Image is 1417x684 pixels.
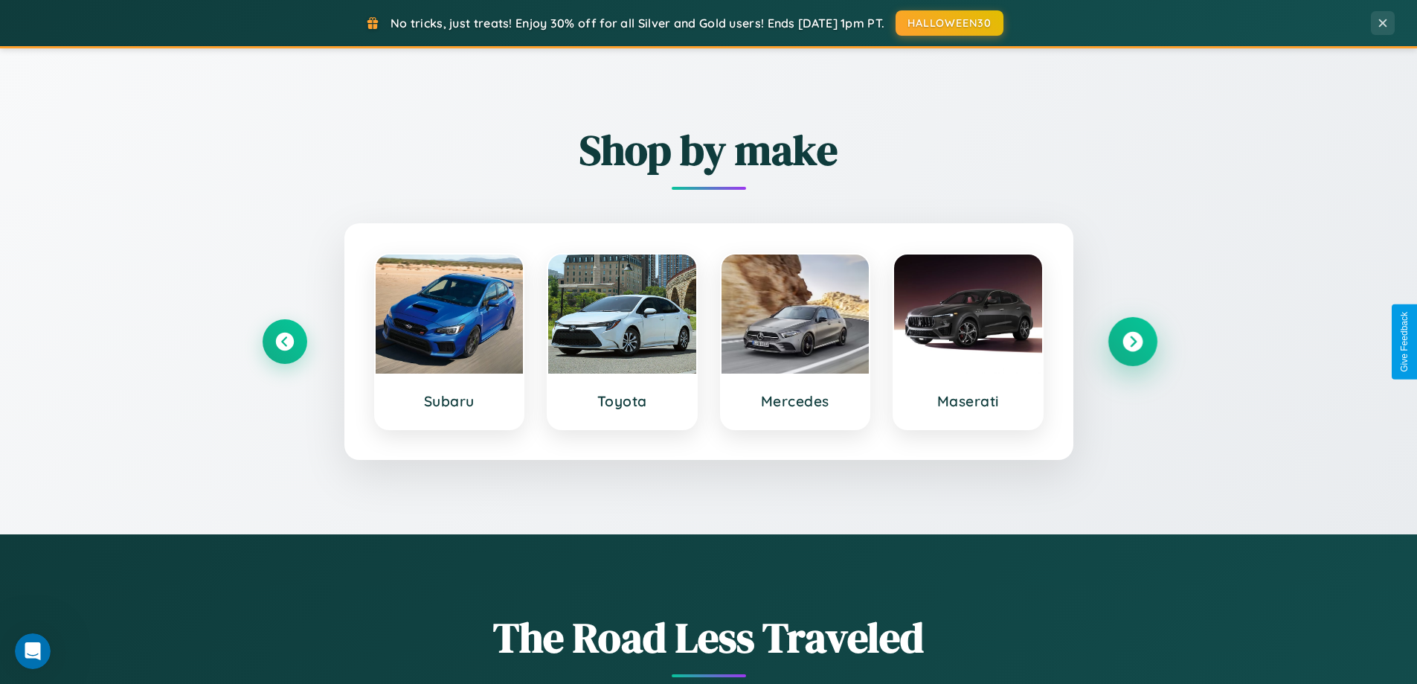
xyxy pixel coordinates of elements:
[563,392,681,410] h3: Toyota
[896,10,1003,36] button: HALLOWEEN30
[909,392,1027,410] h3: Maserati
[391,392,509,410] h3: Subaru
[391,16,884,31] span: No tricks, just treats! Enjoy 30% off for all Silver and Gold users! Ends [DATE] 1pm PT.
[263,121,1155,179] h2: Shop by make
[15,633,51,669] iframe: Intercom live chat
[736,392,855,410] h3: Mercedes
[263,609,1155,666] h1: The Road Less Traveled
[1399,312,1410,372] div: Give Feedback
